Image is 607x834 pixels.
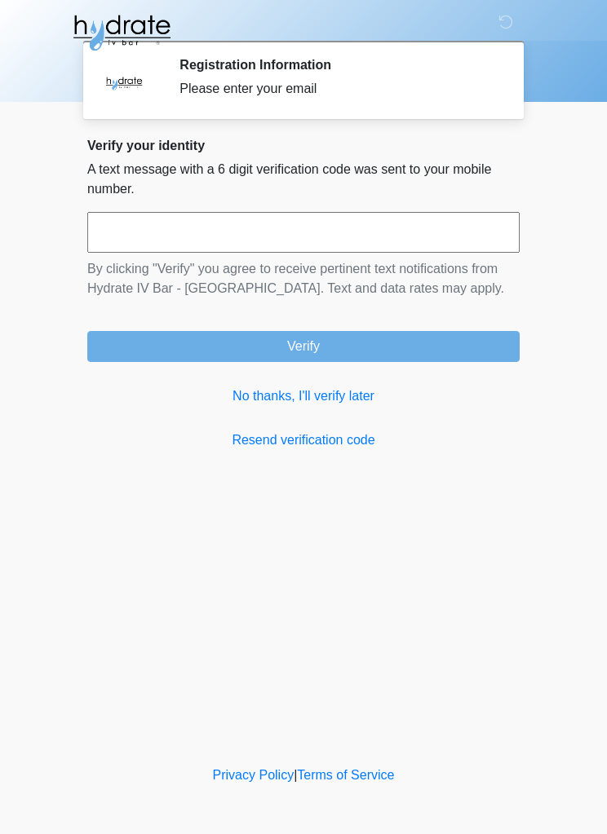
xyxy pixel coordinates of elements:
[87,259,520,298] p: By clicking "Verify" you agree to receive pertinent text notifications from Hydrate IV Bar - [GEO...
[294,768,297,782] a: |
[87,331,520,362] button: Verify
[87,430,520,450] a: Resend verification code
[87,160,520,199] p: A text message with a 6 digit verification code was sent to your mobile number.
[100,57,148,106] img: Agent Avatar
[179,79,495,99] div: Please enter your email
[87,386,520,406] a: No thanks, I'll verify later
[87,138,520,153] h2: Verify your identity
[71,12,172,53] img: Hydrate IV Bar - Glendale Logo
[297,768,394,782] a: Terms of Service
[213,768,295,782] a: Privacy Policy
